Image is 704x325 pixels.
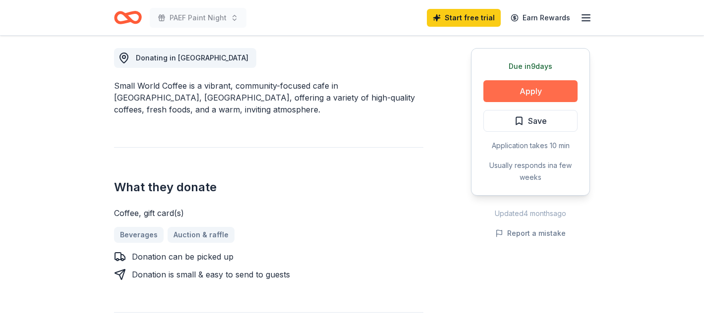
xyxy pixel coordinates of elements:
[168,227,235,243] a: Auction & raffle
[483,110,578,132] button: Save
[114,227,164,243] a: Beverages
[505,9,576,27] a: Earn Rewards
[528,114,547,127] span: Save
[132,269,290,280] div: Donation is small & easy to send to guests
[170,12,227,24] span: PAEF Paint Night
[495,227,566,239] button: Report a mistake
[132,251,234,263] div: Donation can be picked up
[483,140,578,152] div: Application takes 10 min
[114,207,423,219] div: Coffee, gift card(s)
[150,8,246,28] button: PAEF Paint Night
[471,208,590,219] div: Updated 4 months ago
[483,160,578,183] div: Usually responds in a few weeks
[427,9,501,27] a: Start free trial
[114,80,423,115] div: Small World Coffee is a vibrant, community-focused cafe in [GEOGRAPHIC_DATA], [GEOGRAPHIC_DATA], ...
[483,60,578,72] div: Due in 9 days
[114,6,142,29] a: Home
[483,80,578,102] button: Apply
[136,54,248,62] span: Donating in [GEOGRAPHIC_DATA]
[114,179,423,195] h2: What they donate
